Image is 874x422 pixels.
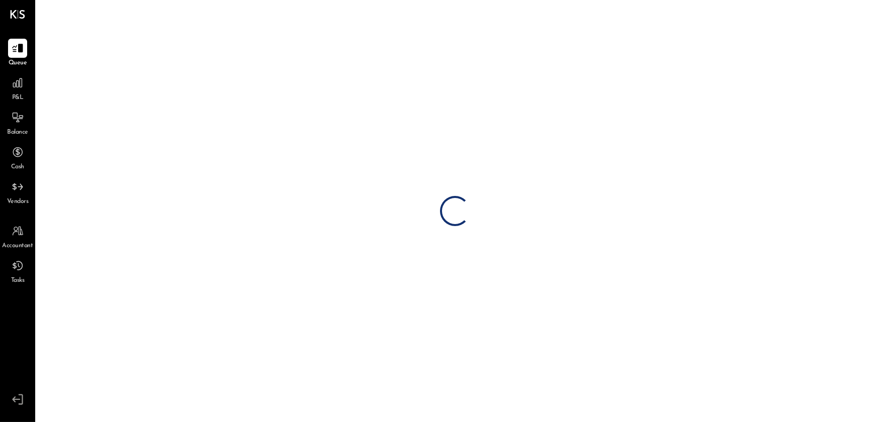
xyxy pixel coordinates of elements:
[1,177,35,206] a: Vendors
[1,73,35,102] a: P&L
[1,256,35,285] a: Tasks
[1,39,35,68] a: Queue
[9,59,27,68] span: Queue
[11,276,25,285] span: Tasks
[1,108,35,137] a: Balance
[3,242,33,251] span: Accountant
[1,143,35,172] a: Cash
[1,222,35,251] a: Accountant
[12,93,24,102] span: P&L
[7,128,28,137] span: Balance
[11,163,24,172] span: Cash
[7,197,29,206] span: Vendors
